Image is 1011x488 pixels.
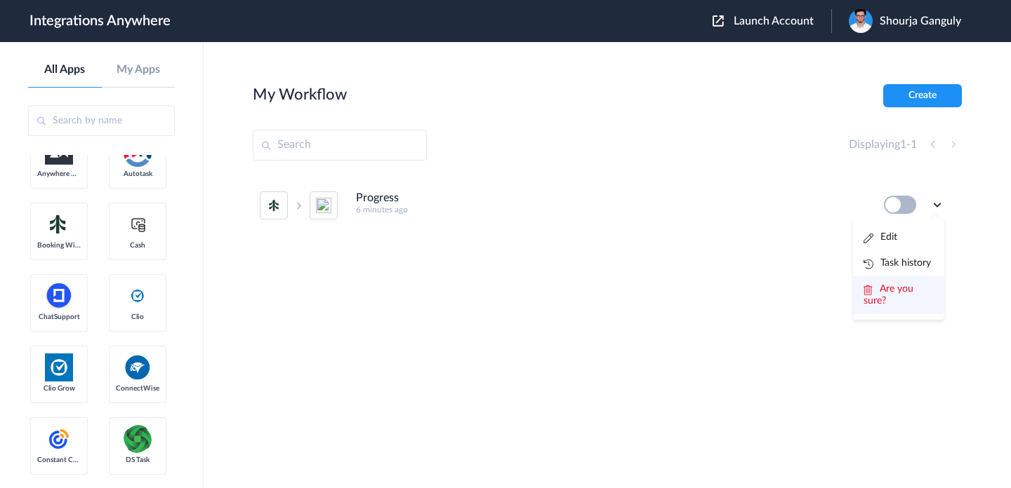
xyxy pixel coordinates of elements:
span: Shourja Ganguly [880,15,961,28]
span: Clio [116,313,159,321]
span: Clio Grow [37,384,81,393]
input: Search [253,130,427,161]
a: Edit [864,232,897,242]
img: pp-2.jpg [849,9,873,33]
span: Cash [116,241,159,250]
span: ConnectWise [116,384,159,393]
img: chatsupport-icon.svg [45,282,73,310]
img: connectwise.png [124,353,152,381]
button: Create [883,84,962,107]
span: Launch Account [734,15,814,27]
img: distributedSource.png [124,425,152,453]
input: Search by name [28,105,175,136]
a: All Apps [28,63,102,76]
span: 1 [900,139,906,150]
img: launch-acct-icon.svg [713,15,724,27]
span: DS Task [116,456,159,464]
h4: Displaying - [849,138,917,151]
span: Constant Contact [37,456,81,464]
h4: Progress [356,191,399,205]
span: Booking Widget [37,241,81,250]
img: Setmore_Logo.svg [45,212,73,237]
span: Are you sure? [864,284,913,306]
h5: 6 minutes ago [356,205,865,215]
h1: Integrations Anywhere [29,13,171,29]
a: My Apps [102,63,176,76]
span: Autotask [116,170,159,178]
img: cash-logo.svg [129,216,147,233]
img: clio-logo.svg [129,287,146,304]
span: ChatSupport [37,313,81,321]
span: Anywhere Works [37,170,81,178]
a: Task history [864,258,931,268]
h2: My Workflow [253,86,347,104]
button: Launch Account [713,15,831,28]
img: constant-contact.svg [45,425,73,453]
img: Clio.jpg [45,353,73,381]
span: 1 [911,139,917,150]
